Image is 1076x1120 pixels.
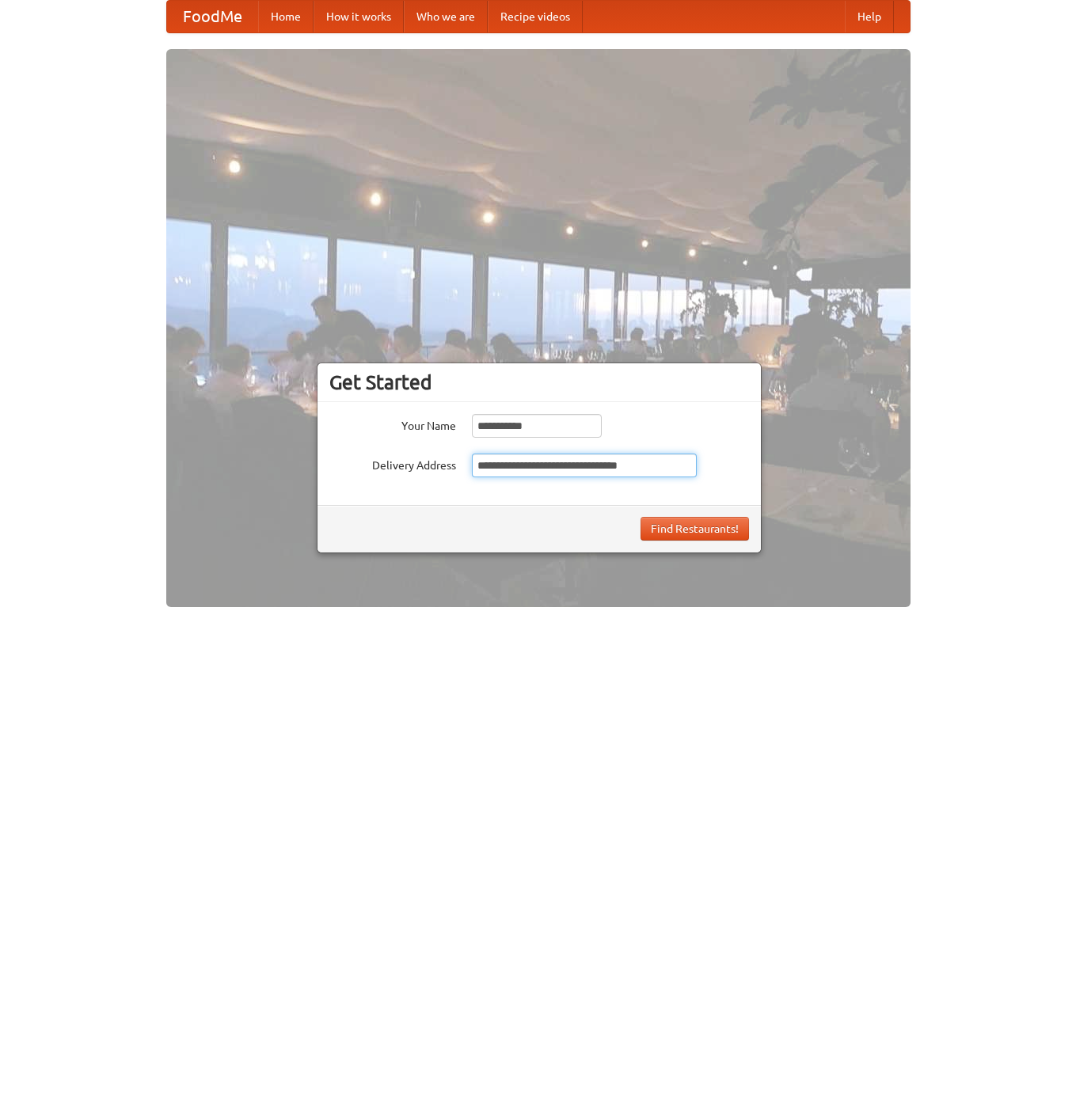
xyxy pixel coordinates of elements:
a: Who we are [404,1,488,32]
a: Recipe videos [488,1,583,32]
label: Your Name [329,414,456,434]
h3: Get Started [329,370,749,394]
a: How it works [314,1,404,32]
a: Home [258,1,314,32]
a: Help [845,1,894,32]
a: FoodMe [167,1,258,32]
label: Delivery Address [329,454,456,473]
button: Find Restaurants! [641,517,749,541]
